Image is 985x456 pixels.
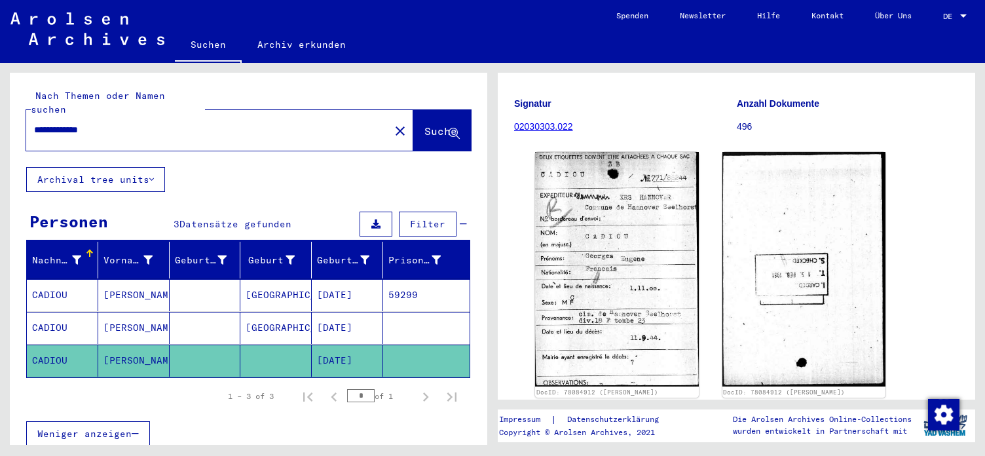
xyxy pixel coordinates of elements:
[387,117,413,143] button: Clear
[246,250,311,271] div: Geburt‏
[98,312,170,344] mat-cell: [PERSON_NAME]
[32,250,98,271] div: Nachname
[10,12,164,45] img: Arolsen_neg.svg
[921,409,970,442] img: yv_logo.png
[240,312,312,344] mat-cell: [GEOGRAPHIC_DATA]
[557,413,675,427] a: Datenschutzerklärung
[242,29,362,60] a: Archiv erkunden
[27,312,98,344] mat-cell: CADIOU
[723,389,845,396] a: DocID: 78084912 ([PERSON_NAME])
[536,389,658,396] a: DocID: 78084912 ([PERSON_NAME])
[175,250,244,271] div: Geburtsname
[317,250,386,271] div: Geburtsdatum
[98,279,170,311] mat-cell: [PERSON_NAME]
[27,242,98,278] mat-header-cell: Nachname
[928,399,959,430] img: Zustimmung ändern
[31,90,165,115] mat-label: Nach Themen oder Namen suchen
[312,312,383,344] mat-cell: [DATE]
[240,242,312,278] mat-header-cell: Geburt‏
[737,120,959,134] p: 496
[312,242,383,278] mat-header-cell: Geburtsdatum
[499,413,551,427] a: Impressum
[26,421,150,446] button: Weniger anzeigen
[98,345,170,377] mat-cell: [PERSON_NAME]
[32,254,81,267] div: Nachname
[514,98,551,109] b: Signatur
[424,124,457,138] span: Suche
[103,250,169,271] div: Vorname
[228,390,274,402] div: 1 – 3 of 3
[312,279,383,311] mat-cell: [DATE]
[175,29,242,63] a: Suchen
[413,383,439,409] button: Next page
[514,121,573,132] a: 02030303.022
[240,279,312,311] mat-cell: [GEOGRAPHIC_DATA]
[27,345,98,377] mat-cell: CADIOU
[733,425,912,437] p: wurden entwickelt in Partnerschaft mit
[175,254,227,267] div: Geburtsname
[722,152,886,387] img: 002.jpg
[347,390,413,402] div: of 1
[413,110,471,151] button: Suche
[98,242,170,278] mat-header-cell: Vorname
[499,413,675,427] div: |
[295,383,321,409] button: First page
[733,413,912,425] p: Die Arolsen Archives Online-Collections
[317,254,369,267] div: Geburtsdatum
[312,345,383,377] mat-cell: [DATE]
[321,383,347,409] button: Previous page
[27,279,98,311] mat-cell: CADIOU
[410,218,445,230] span: Filter
[439,383,465,409] button: Last page
[383,279,470,311] mat-cell: 59299
[535,152,699,387] img: 001.jpg
[29,210,108,233] div: Personen
[37,428,132,440] span: Weniger anzeigen
[737,98,819,109] b: Anzahl Dokumente
[399,212,456,237] button: Filter
[103,254,153,267] div: Vorname
[26,167,165,192] button: Archival tree units
[392,123,408,139] mat-icon: close
[246,254,295,267] div: Geburt‏
[388,250,457,271] div: Prisoner #
[174,218,179,230] span: 3
[388,254,441,267] div: Prisoner #
[179,218,291,230] span: Datensätze gefunden
[499,427,675,438] p: Copyright © Arolsen Archives, 2021
[383,242,470,278] mat-header-cell: Prisoner #
[170,242,241,278] mat-header-cell: Geburtsname
[943,12,957,21] span: DE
